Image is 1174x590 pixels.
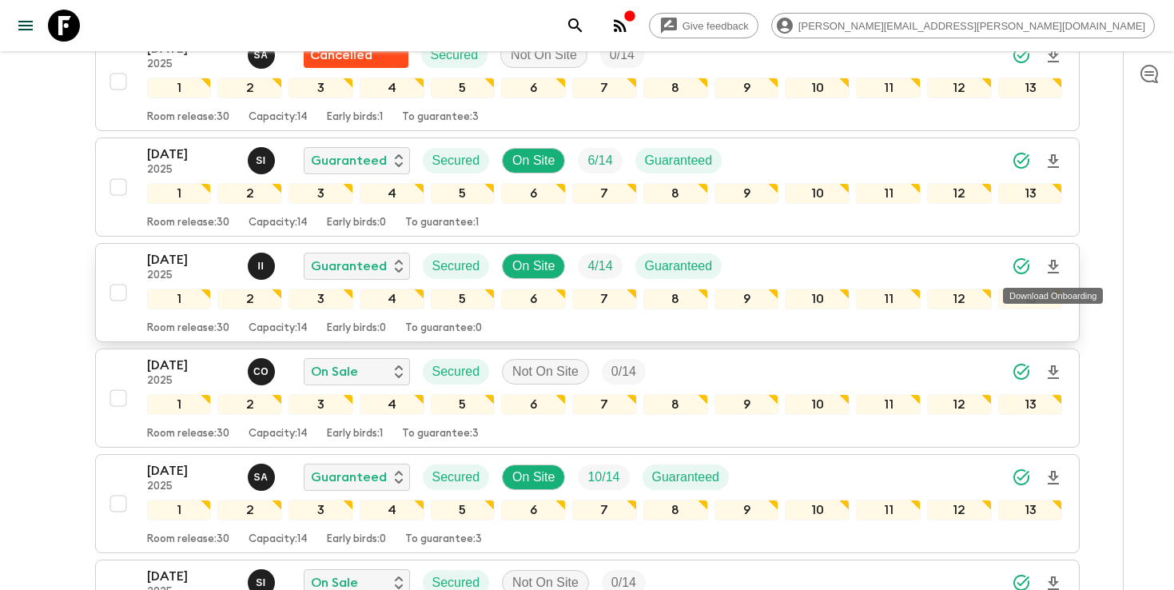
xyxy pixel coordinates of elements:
button: SA [248,42,278,69]
div: Secured [421,42,488,68]
div: 13 [998,289,1063,309]
div: 13 [998,500,1063,520]
p: On Site [512,151,555,170]
div: 11 [856,78,921,98]
button: SI [248,147,278,174]
div: 1 [147,394,212,415]
span: Said Isouktan [248,152,278,165]
p: S A [254,471,269,484]
span: Said Isouktan [248,574,278,587]
p: Early birds: 0 [327,533,386,546]
button: SA [248,464,278,491]
div: 8 [643,500,708,520]
div: [PERSON_NAME][EMAIL_ADDRESS][PERSON_NAME][DOMAIN_NAME] [771,13,1155,38]
p: Capacity: 14 [249,322,308,335]
p: Guaranteed [311,468,387,487]
span: Give feedback [674,20,758,32]
div: 13 [998,183,1063,204]
div: 9 [714,394,779,415]
div: 4 [360,394,424,415]
div: 1 [147,183,212,204]
p: 2025 [147,480,235,493]
p: On Site [512,257,555,276]
p: Capacity: 14 [249,428,308,441]
div: 1 [147,78,212,98]
p: 10 / 14 [587,468,619,487]
div: 4 [360,183,424,204]
div: Trip Fill [578,253,622,279]
p: Room release: 30 [147,111,229,124]
div: 6 [501,183,566,204]
p: Room release: 30 [147,322,229,335]
div: 7 [572,394,637,415]
p: [DATE] [147,567,235,586]
p: 2025 [147,269,235,282]
div: Flash Pack cancellation [304,42,408,68]
p: 2025 [147,164,235,177]
div: Not On Site [502,359,589,385]
p: 0 / 14 [611,362,636,381]
svg: Synced Successfully [1012,257,1031,276]
p: Early birds: 1 [327,111,383,124]
div: 13 [998,394,1063,415]
div: 12 [927,500,992,520]
p: [DATE] [147,145,235,164]
p: I I [258,260,265,273]
p: Guaranteed [652,468,720,487]
p: Capacity: 14 [249,217,308,229]
p: S I [256,576,266,589]
div: 3 [289,394,353,415]
p: Early birds: 0 [327,217,386,229]
p: To guarantee: 0 [405,322,482,335]
div: 3 [289,289,353,309]
p: Cancelled [310,46,372,65]
button: search adventures [559,10,591,42]
p: 0 / 14 [610,46,635,65]
p: Capacity: 14 [249,111,308,124]
div: Not On Site [500,42,587,68]
div: 9 [714,500,779,520]
div: 2 [217,500,282,520]
div: 8 [643,394,708,415]
p: Guaranteed [645,257,713,276]
div: 11 [856,289,921,309]
p: Early birds: 1 [327,428,383,441]
div: 12 [927,78,992,98]
p: S I [256,154,266,167]
span: Chama Ouammi [248,363,278,376]
div: 2 [217,289,282,309]
div: Download Onboarding [1003,288,1103,304]
p: C O [253,365,269,378]
div: 3 [289,78,353,98]
svg: Download Onboarding [1044,363,1063,382]
p: Secured [432,257,480,276]
p: [DATE] [147,250,235,269]
span: Ismail Ingrioui [248,257,278,270]
a: Give feedback [649,13,758,38]
p: On Site [512,468,555,487]
div: 5 [431,500,495,520]
p: [DATE] [147,356,235,375]
div: 2 [217,183,282,204]
p: Not On Site [512,362,579,381]
button: menu [10,10,42,42]
div: 13 [998,78,1063,98]
div: 4 [360,78,424,98]
div: 11 [856,183,921,204]
div: Secured [423,464,490,490]
div: 11 [856,500,921,520]
div: 9 [714,78,779,98]
div: 6 [501,500,566,520]
div: 3 [289,183,353,204]
div: 7 [572,183,637,204]
p: On Sale [311,362,358,381]
p: To guarantee: 3 [402,111,479,124]
svg: Download Onboarding [1044,257,1063,277]
span: [PERSON_NAME][EMAIL_ADDRESS][PERSON_NAME][DOMAIN_NAME] [790,20,1154,32]
div: 10 [785,78,850,98]
p: 4 / 14 [587,257,612,276]
div: 5 [431,289,495,309]
div: Secured [423,253,490,279]
div: On Site [502,253,565,279]
p: Capacity: 14 [249,533,308,546]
